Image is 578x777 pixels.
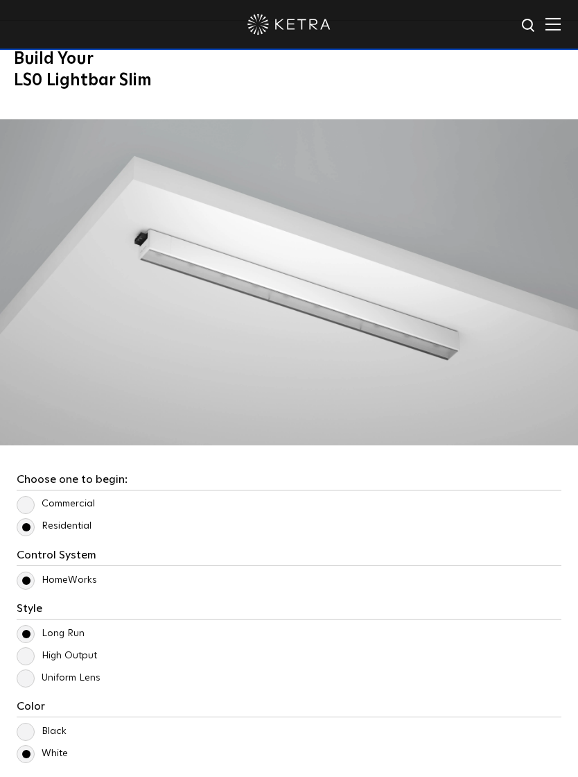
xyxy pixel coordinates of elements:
label: Residential [17,520,91,532]
label: Long Run [17,628,85,640]
label: High Output [17,650,97,662]
label: White [17,748,68,760]
h3: Color [17,700,561,717]
h3: Build Your LS0 Lightbar Slim [14,49,564,92]
h3: Control System [17,549,561,566]
img: search icon [520,17,538,35]
label: Black [17,726,67,737]
img: ketra-logo-2019-white [247,14,331,35]
label: Commercial [17,498,95,510]
label: Uniform Lens [17,672,100,684]
img: Hamburger%20Nav.svg [545,17,561,31]
label: HomeWorks [17,574,97,586]
h3: Style [17,602,561,620]
h3: Choose one to begin: [17,473,561,490]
